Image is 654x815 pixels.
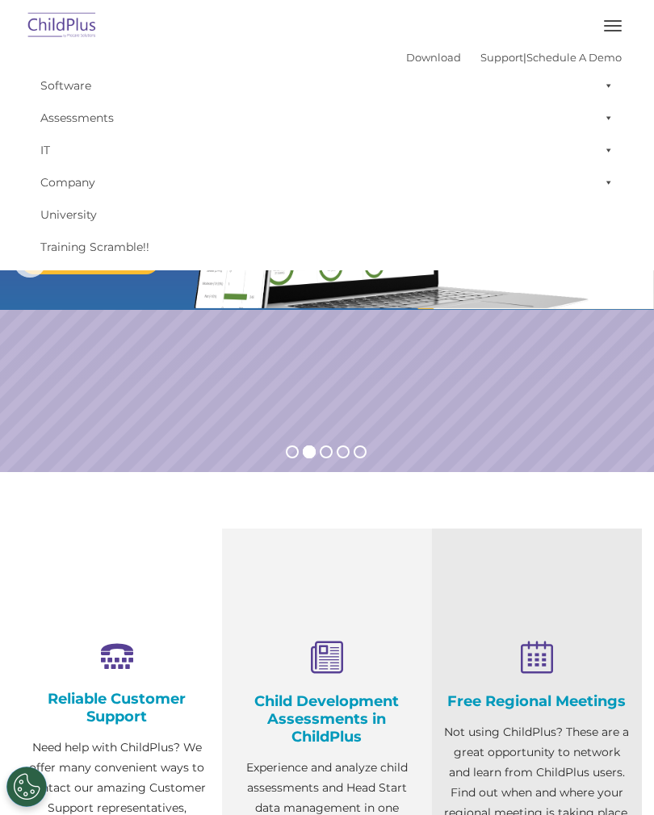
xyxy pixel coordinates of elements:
button: Cookies Settings [6,767,47,807]
a: Company [32,166,622,199]
font: | [406,51,622,64]
a: University [32,199,622,231]
h4: Child Development Assessments in ChildPlus [234,692,420,746]
a: Schedule A Demo [526,51,622,64]
a: Training Scramble!! [32,231,622,263]
img: ChildPlus by Procare Solutions [24,7,100,45]
a: IT [32,134,622,166]
h4: Free Regional Meetings [444,692,630,710]
h4: Reliable Customer Support [24,690,210,725]
a: Download [406,51,461,64]
a: Software [32,69,622,102]
a: Support [480,51,523,64]
a: Assessments [32,102,622,134]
